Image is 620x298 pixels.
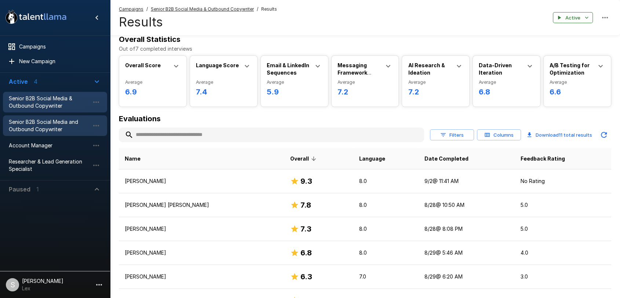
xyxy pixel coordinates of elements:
[419,169,515,193] td: 9/2 @ 11:41 AM
[300,199,311,211] h6: 7.8
[125,154,141,163] span: Name
[119,45,611,53] p: Out of 7 completed interviews
[300,247,312,259] h6: 6.8
[300,223,311,235] h6: 7.3
[267,62,309,76] b: Email & LinkedIn Sequences
[119,35,180,44] b: Overall Statistics
[338,79,393,86] span: Average
[408,79,463,86] span: Average
[479,79,534,86] span: Average
[430,129,474,141] button: Filters
[119,14,277,30] h4: Results
[520,225,605,233] p: 5.0
[300,175,312,187] h6: 9.3
[290,154,318,163] span: Overall
[359,154,385,163] span: Language
[520,154,565,163] span: Feedback Rating
[125,86,180,98] h6: 6.9
[125,249,278,256] p: [PERSON_NAME]
[359,225,412,233] p: 8.0
[550,86,605,98] h6: 6.6
[520,177,605,185] p: No Rating
[477,129,521,141] button: Columns
[125,273,278,280] p: [PERSON_NAME]
[196,79,251,86] span: Average
[125,62,161,68] b: Overall Score
[151,6,254,12] u: Senior B2B Social Media & Outbound Copywriter
[125,177,278,185] p: [PERSON_NAME]
[359,249,412,256] p: 8.0
[424,154,468,163] span: Date Completed
[408,62,445,76] b: AI Research & Ideation
[597,128,611,142] button: Updated Today - 3:44 PM
[300,271,312,283] h6: 6.3
[520,249,605,256] p: 4.0
[550,79,605,86] span: Average
[520,273,605,280] p: 3.0
[267,86,322,98] h6: 5.9
[261,6,277,13] span: Results
[119,6,143,12] u: Campaigns
[419,241,515,265] td: 8/29 @ 5:46 AM
[550,62,590,76] b: A/B Testing for Optimization
[125,79,180,86] span: Average
[479,62,512,76] b: Data-Driven Iteration
[419,193,515,217] td: 8/28 @ 10:50 AM
[196,86,251,98] h6: 7.4
[338,86,393,98] h6: 7.2
[359,273,412,280] p: 7.0
[524,128,595,142] button: Download11 total results
[125,201,278,209] p: [PERSON_NAME] [PERSON_NAME]
[257,6,258,13] span: /
[520,201,605,209] p: 5.0
[125,225,278,233] p: [PERSON_NAME]
[359,201,412,209] p: 8.0
[408,86,463,98] h6: 7.2
[119,114,161,123] b: Evaluations
[359,177,412,185] p: 8.0
[419,265,515,289] td: 8/29 @ 6:20 AM
[196,62,239,68] b: Language Score
[267,79,322,86] span: Average
[338,62,373,83] b: Messaging Framework Development
[146,6,148,13] span: /
[479,86,534,98] h6: 6.8
[419,217,515,241] td: 8/28 @ 8:08 PM
[553,12,593,24] button: Active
